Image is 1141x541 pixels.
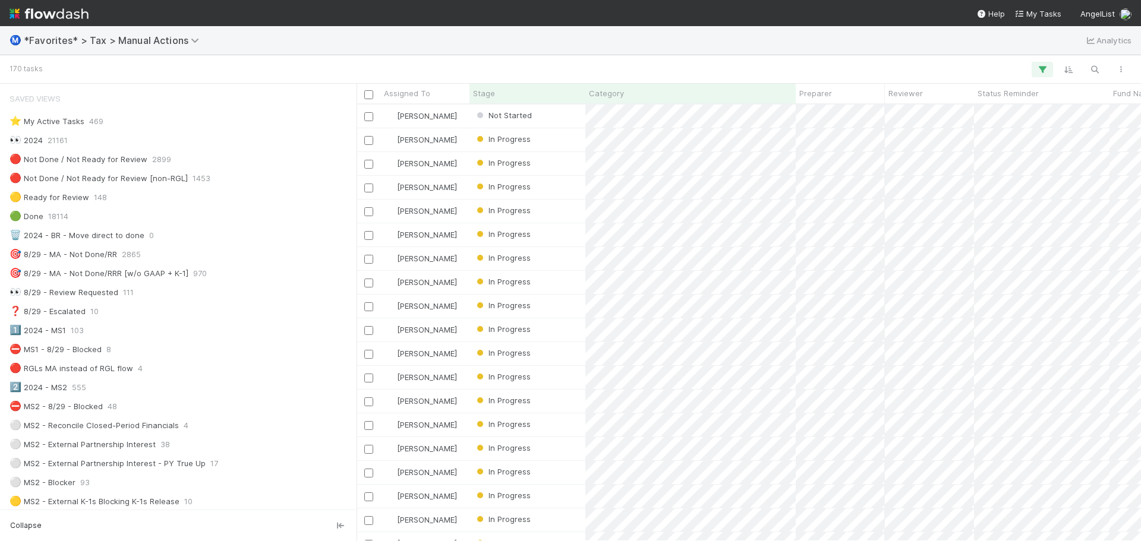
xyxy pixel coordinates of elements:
div: [PERSON_NAME] [385,157,457,169]
div: 2024 - MS1 [10,323,66,338]
div: RGLs MA instead of RGL flow [10,361,133,376]
span: [PERSON_NAME] [397,515,457,524]
div: In Progress [474,133,531,145]
input: Toggle Row Selected [364,350,373,359]
span: In Progress [474,277,531,286]
span: Stage [473,87,495,99]
span: 🎯 [10,268,21,278]
span: Reviewer [888,87,923,99]
img: avatar_cfa6ccaa-c7d9-46b3-b608-2ec56ecf97ad.png [386,277,395,287]
span: 1453 [193,171,210,186]
span: 10 [184,494,193,509]
input: Toggle Row Selected [364,397,373,406]
input: Toggle Row Selected [364,112,373,121]
span: 👀 [10,135,21,145]
img: avatar_e41e7ae5-e7d9-4d8d-9f56-31b0d7a2f4fd.png [386,349,395,358]
img: avatar_e41e7ae5-e7d9-4d8d-9f56-31b0d7a2f4fd.png [386,159,395,168]
div: MS2 - 8/29 - Blocked [10,399,103,414]
input: Toggle Row Selected [364,255,373,264]
span: In Progress [474,443,531,453]
span: 970 [193,266,207,281]
div: [PERSON_NAME] [385,181,457,193]
div: Ready for Review [10,190,89,205]
span: AngelList [1080,9,1115,18]
img: avatar_cfa6ccaa-c7d9-46b3-b608-2ec56ecf97ad.png [386,230,395,239]
span: 21161 [48,133,68,148]
span: [PERSON_NAME] [397,444,457,453]
span: [PERSON_NAME] [397,467,457,477]
div: In Progress [474,252,531,264]
div: 2024 [10,133,43,148]
span: [PERSON_NAME] [397,254,457,263]
div: In Progress [474,204,531,216]
input: Toggle Row Selected [364,279,373,287]
img: avatar_e41e7ae5-e7d9-4d8d-9f56-31b0d7a2f4fd.png [386,372,395,382]
span: ⭐ [10,116,21,126]
div: In Progress [474,371,531,382]
span: 🟡 [10,192,21,202]
div: [PERSON_NAME] [385,419,457,431]
div: [PERSON_NAME] [385,514,457,526]
div: In Progress [474,323,531,335]
span: 48 [108,399,117,414]
span: In Progress [474,514,531,524]
div: MS2 - External K-1s Blocking K-1s Release [10,494,179,509]
img: avatar_e41e7ae5-e7d9-4d8d-9f56-31b0d7a2f4fd.png [386,444,395,453]
span: 148 [94,190,107,205]
span: In Progress [474,372,531,381]
div: In Progress [474,418,531,430]
div: In Progress [474,394,531,406]
span: In Progress [474,348,531,357]
div: My Active Tasks [10,114,84,129]
span: 0 [149,228,154,243]
img: avatar_cfa6ccaa-c7d9-46b3-b608-2ec56ecf97ad.png [386,206,395,216]
span: [PERSON_NAME] [397,491,457,501]
div: In Progress [474,513,531,525]
span: [PERSON_NAME] [397,277,457,287]
span: [PERSON_NAME] [397,230,457,239]
span: 4 [138,361,143,376]
div: In Progress [474,299,531,311]
div: [PERSON_NAME] [385,466,457,478]
span: ⛔ [10,344,21,354]
span: Collapse [10,520,42,531]
span: 103 [71,323,84,338]
img: avatar_cfa6ccaa-c7d9-46b3-b608-2ec56ecf97ad.png [386,301,395,311]
div: MS2 - External Partnership Interest [10,437,156,452]
span: In Progress [474,253,531,262]
span: My Tasks [1014,9,1061,18]
input: Toggle Row Selected [364,469,373,477]
span: Category [589,87,624,99]
span: In Progress [474,467,531,476]
span: Saved Views [10,87,61,110]
div: MS1 - 8/29 - Blocked [10,342,102,357]
div: In Progress [474,157,531,169]
div: 8/29 - MA - Not Done/RRR [w/o GAAP + K-1] [10,266,188,281]
div: [PERSON_NAME] [385,371,457,383]
div: [PERSON_NAME] [385,110,457,122]
span: 1️⃣ [10,325,21,335]
span: 2865 [122,247,141,262]
span: Ⓜ️ [10,35,21,45]
input: Toggle Row Selected [364,516,373,525]
span: In Progress [474,182,531,191]
span: Assigned To [384,87,430,99]
div: In Progress [474,347,531,359]
input: Toggle Row Selected [364,374,373,382]
div: MS2 - External Partnership Interest - PY True Up [10,456,206,471]
div: Done [10,209,43,224]
input: Toggle Row Selected [364,207,373,216]
span: [PERSON_NAME] [397,372,457,382]
input: Toggle Row Selected [364,136,373,145]
span: 🎯 [10,249,21,259]
span: In Progress [474,205,531,215]
span: In Progress [474,300,531,310]
span: ⚪ [10,458,21,468]
img: avatar_e41e7ae5-e7d9-4d8d-9f56-31b0d7a2f4fd.png [386,135,395,144]
div: [PERSON_NAME] [385,252,457,264]
span: 2️⃣ [10,382,21,392]
span: ❓ [10,306,21,316]
img: avatar_cfa6ccaa-c7d9-46b3-b608-2ec56ecf97ad.png [1120,8,1131,20]
span: ⚪ [10,420,21,430]
span: 👀 [10,287,21,297]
